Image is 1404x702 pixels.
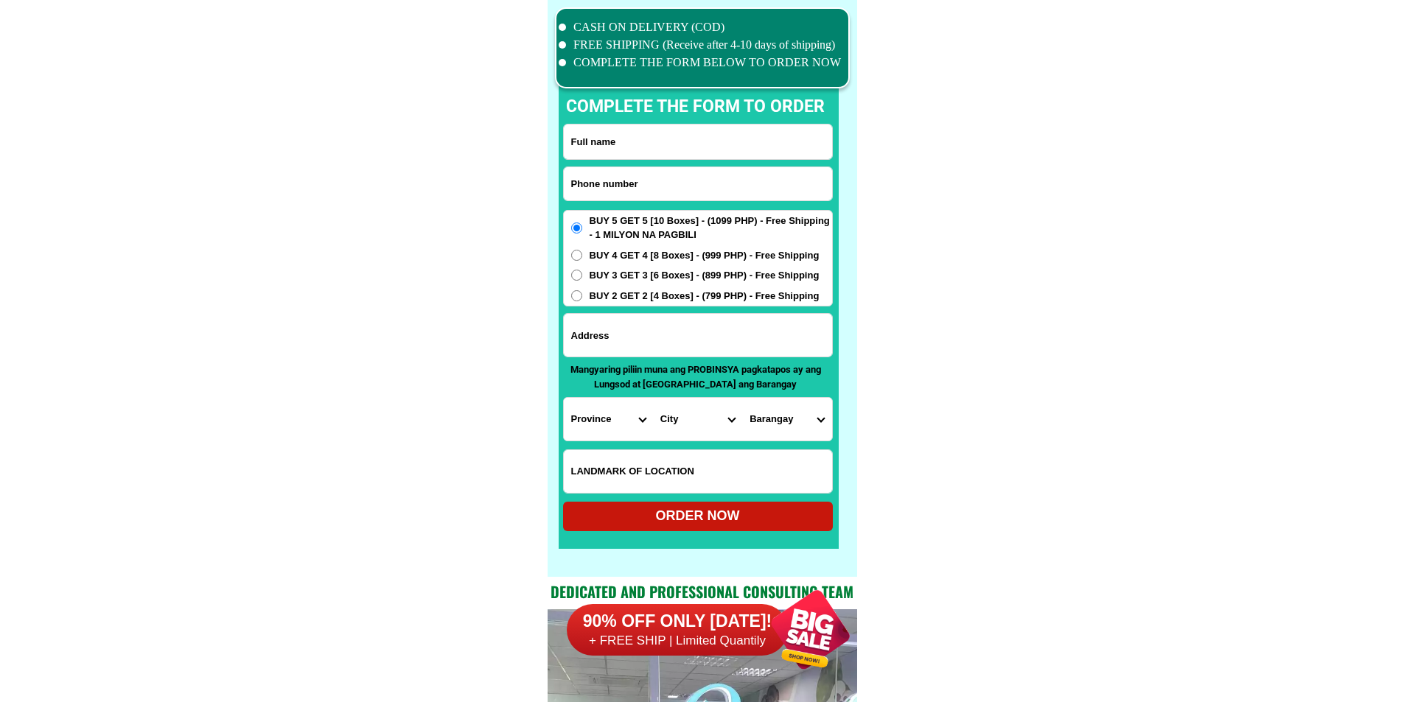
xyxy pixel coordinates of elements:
[567,633,788,649] h6: + FREE SHIP | Limited Quantily
[563,506,833,526] div: ORDER NOW
[564,450,832,493] input: Input LANDMARKOFLOCATION
[590,268,820,283] span: BUY 3 GET 3 [6 Boxes] - (899 PHP) - Free Shipping
[564,398,653,440] select: Select province
[559,18,842,36] li: CASH ON DELIVERY (COD)
[571,270,582,281] input: BUY 3 GET 3 [6 Boxes] - (899 PHP) - Free Shipping
[548,580,857,603] h2: Dedicated and professional consulting team
[564,167,832,200] input: Input phone_number
[564,124,832,159] input: Input full_name
[653,398,742,440] select: Select district
[742,398,831,440] select: Select commune
[590,289,820,303] span: BUY 2 GET 2 [4 Boxes] - (799 PHP) - Free Shipping
[559,54,842,71] li: COMPLETE THE FORM BELOW TO ORDER NOW
[567,611,788,633] h6: 90% OFF ONLY [DATE]!
[590,248,820,263] span: BUY 4 GET 4 [8 Boxes] - (999 PHP) - Free Shipping
[571,222,582,234] input: BUY 5 GET 5 [10 Boxes] - (1099 PHP) - Free Shipping - 1 MILYON NA PAGBILI
[559,36,842,54] li: FREE SHIPPING (Receive after 4-10 days of shipping)
[571,290,582,301] input: BUY 2 GET 2 [4 Boxes] - (799 PHP) - Free Shipping
[571,250,582,261] input: BUY 4 GET 4 [8 Boxes] - (999 PHP) - Free Shipping
[551,94,839,120] p: complete the form to order
[590,214,832,242] span: BUY 5 GET 5 [10 Boxes] - (1099 PHP) - Free Shipping - 1 MILYON NA PAGBILI
[564,314,832,357] input: Input address
[563,362,828,391] p: Mangyaring piliin muna ang PROBINSYA pagkatapos ay ang Lungsod at [GEOGRAPHIC_DATA] ang Barangay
